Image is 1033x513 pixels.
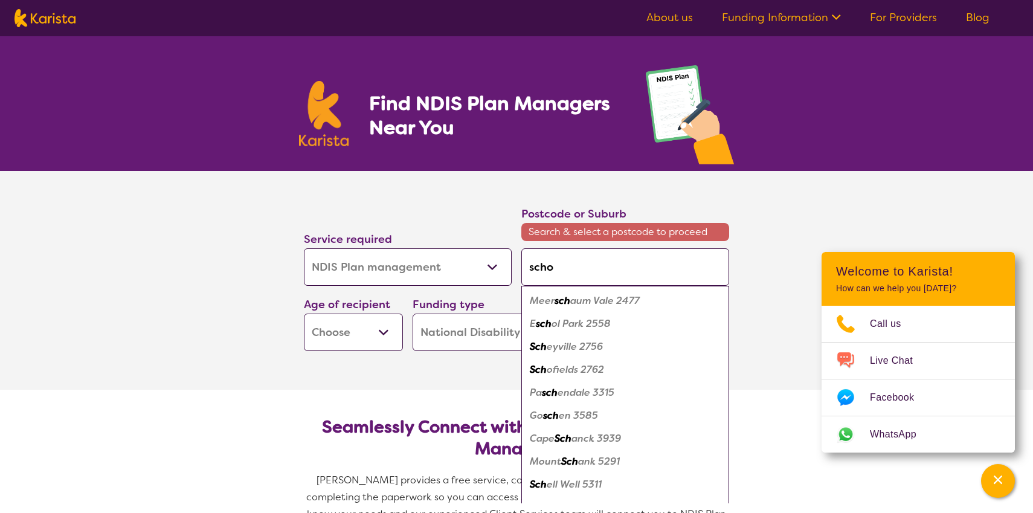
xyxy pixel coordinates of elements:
[530,409,543,422] em: Go
[822,306,1015,453] ul: Choose channel
[543,409,559,422] em: sch
[527,450,723,473] div: Mount Schank 5291
[870,389,928,407] span: Facebook
[966,10,990,25] a: Blog
[521,248,729,286] input: Type
[571,432,621,445] em: anck 3939
[530,478,547,491] em: Sch
[561,455,578,468] em: Sch
[836,264,1000,279] h2: Welcome to Karista!
[542,386,558,399] em: sch
[314,416,719,460] h2: Seamlessly Connect with NDIS-Registered Plan Managers
[299,81,349,146] img: Karista logo
[547,363,604,376] em: ofields 2762
[870,10,937,25] a: For Providers
[646,65,734,171] img: plan-management
[530,455,561,468] em: Mount
[552,317,611,330] em: ol Park 2558
[527,335,723,358] div: Scheyville 2756
[559,409,598,422] em: en 3585
[521,223,729,241] span: Search & select a postcode to proceed
[304,232,392,247] label: Service required
[530,432,555,445] em: Cape
[304,297,390,312] label: Age of recipient
[722,10,841,25] a: Funding Information
[547,478,602,491] em: ell Well 5311
[14,9,76,27] img: Karista logo
[870,425,931,444] span: WhatsApp
[570,294,640,307] em: aum Vale 2477
[527,289,723,312] div: Meerschaum Vale 2477
[413,297,484,312] label: Funding type
[527,473,723,496] div: Schell Well 5311
[558,386,614,399] em: endale 3315
[836,283,1000,294] p: How can we help you [DATE]?
[547,340,603,353] em: eyville 2756
[822,416,1015,453] a: Web link opens in a new tab.
[530,317,536,330] em: E
[555,294,570,307] em: sch
[646,10,693,25] a: About us
[578,455,620,468] em: ank 5291
[521,207,626,221] label: Postcode or Suburb
[530,294,555,307] em: Meer
[555,432,571,445] em: Sch
[981,464,1015,498] button: Channel Menu
[870,352,927,370] span: Live Chat
[527,381,723,404] div: Paschendale 3315
[527,312,723,335] div: Eschol Park 2558
[369,91,622,140] h1: Find NDIS Plan Managers Near You
[530,340,547,353] em: Sch
[530,386,542,399] em: Pa
[527,427,723,450] div: Cape Schanck 3939
[527,404,723,427] div: Goschen 3585
[536,317,552,330] em: sch
[822,252,1015,453] div: Channel Menu
[870,315,916,333] span: Call us
[527,358,723,381] div: Schofields 2762
[530,363,547,376] em: Sch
